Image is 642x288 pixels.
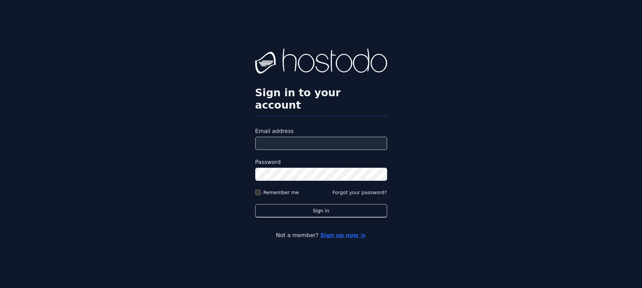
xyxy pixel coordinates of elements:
a: Sign up now ≫ [320,232,366,239]
label: Password [255,158,387,166]
button: Sign in [255,204,387,218]
label: Remember me [263,189,299,196]
p: Not a member? [33,231,609,240]
label: Email address [255,127,387,135]
button: Forgot your password? [333,189,387,196]
img: Hostodo [255,48,387,76]
h2: Sign in to your account [255,87,387,111]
